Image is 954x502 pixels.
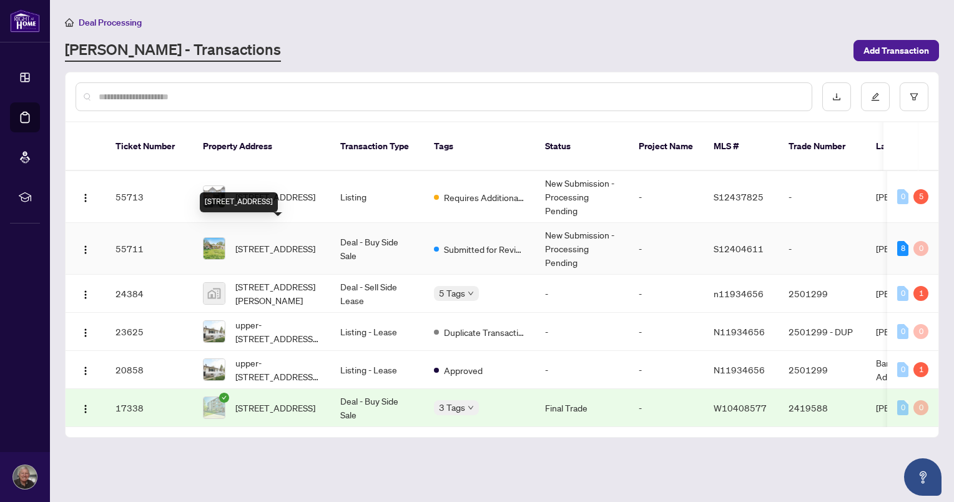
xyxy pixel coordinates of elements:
[330,122,424,171] th: Transaction Type
[106,275,193,313] td: 24384
[900,82,928,111] button: filter
[704,122,779,171] th: MLS #
[629,223,704,275] td: -
[779,122,866,171] th: Trade Number
[779,389,866,427] td: 2419588
[629,389,704,427] td: -
[204,283,225,304] img: thumbnail-img
[822,82,851,111] button: download
[629,275,704,313] td: -
[629,313,704,351] td: -
[468,290,474,297] span: down
[913,362,928,377] div: 1
[13,465,37,489] img: Profile Icon
[106,122,193,171] th: Ticket Number
[629,122,704,171] th: Project Name
[897,189,908,204] div: 0
[779,351,866,389] td: 2501299
[904,458,942,496] button: Open asap
[204,397,225,418] img: thumbnail-img
[629,171,704,223] td: -
[897,241,908,256] div: 8
[779,223,866,275] td: -
[235,190,315,204] span: [STREET_ADDRESS]
[200,192,278,212] div: [STREET_ADDRESS]
[468,405,474,411] span: down
[897,324,908,339] div: 0
[913,400,928,415] div: 0
[439,286,465,300] span: 5 Tags
[81,193,91,203] img: Logo
[235,318,320,345] span: upper-[STREET_ADDRESS][PERSON_NAME]
[10,9,40,32] img: logo
[65,18,74,27] span: home
[714,191,764,202] span: S12437825
[444,325,525,339] span: Duplicate Transaction
[535,389,629,427] td: Final Trade
[424,122,535,171] th: Tags
[910,92,918,101] span: filter
[330,389,424,427] td: Deal - Buy Side Sale
[913,324,928,339] div: 0
[897,400,908,415] div: 0
[106,171,193,223] td: 55713
[439,400,465,415] span: 3 Tags
[779,275,866,313] td: 2501299
[535,171,629,223] td: New Submission - Processing Pending
[330,351,424,389] td: Listing - Lease
[106,351,193,389] td: 20858
[81,290,91,300] img: Logo
[832,92,841,101] span: download
[106,389,193,427] td: 17338
[235,280,320,307] span: [STREET_ADDRESS][PERSON_NAME]
[235,242,315,255] span: [STREET_ADDRESS]
[65,39,281,62] a: [PERSON_NAME] - Transactions
[629,351,704,389] td: -
[235,356,320,383] span: upper-[STREET_ADDRESS][PERSON_NAME]
[76,239,96,258] button: Logo
[871,92,880,101] span: edit
[204,186,225,207] img: thumbnail-img
[193,122,330,171] th: Property Address
[444,363,483,377] span: Approved
[913,189,928,204] div: 5
[106,313,193,351] td: 23625
[714,364,765,375] span: N11934656
[76,360,96,380] button: Logo
[204,238,225,259] img: thumbnail-img
[913,241,928,256] div: 0
[81,245,91,255] img: Logo
[204,321,225,342] img: thumbnail-img
[76,187,96,207] button: Logo
[444,242,525,256] span: Submitted for Review
[219,393,229,403] span: check-circle
[81,328,91,338] img: Logo
[535,351,629,389] td: -
[714,288,764,299] span: n11934656
[106,223,193,275] td: 55711
[863,41,929,61] span: Add Transaction
[853,40,939,61] button: Add Transaction
[535,223,629,275] td: New Submission - Processing Pending
[235,401,315,415] span: [STREET_ADDRESS]
[76,322,96,342] button: Logo
[330,223,424,275] td: Deal - Buy Side Sale
[76,398,96,418] button: Logo
[714,402,767,413] span: W10408577
[330,171,424,223] td: Listing
[444,190,525,204] span: Requires Additional Docs
[779,313,866,351] td: 2501299 - DUP
[535,313,629,351] td: -
[330,275,424,313] td: Deal - Sell Side Lease
[714,243,764,254] span: S12404611
[204,359,225,380] img: thumbnail-img
[779,171,866,223] td: -
[81,404,91,414] img: Logo
[79,17,142,28] span: Deal Processing
[897,286,908,301] div: 0
[913,286,928,301] div: 1
[535,122,629,171] th: Status
[76,283,96,303] button: Logo
[330,313,424,351] td: Listing - Lease
[535,275,629,313] td: -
